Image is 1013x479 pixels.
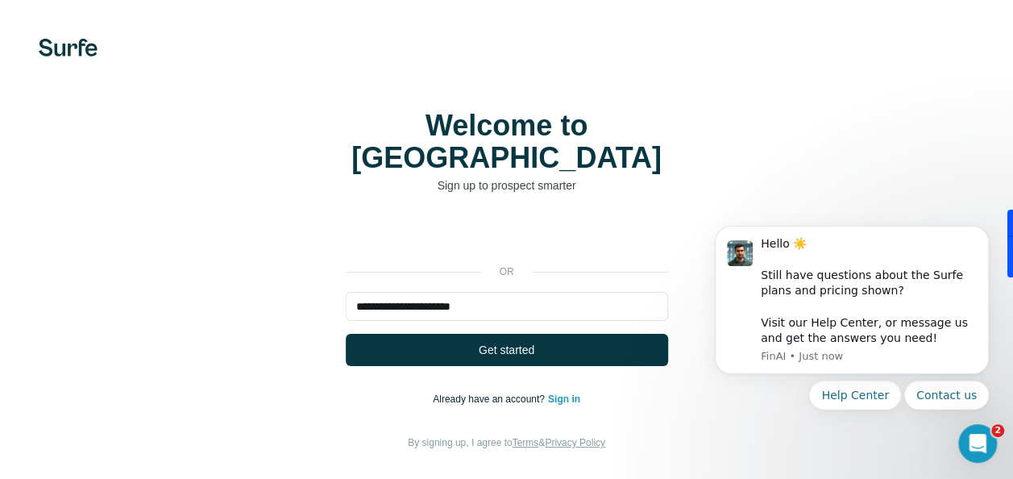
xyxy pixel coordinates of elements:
p: or [481,264,533,279]
iframe: Intercom notifications message [691,206,1013,471]
a: Terms [513,437,539,448]
span: By signing up, I agree to & [408,437,605,448]
iframe: Sign in with Google Button [338,218,676,253]
span: Get started [479,342,534,358]
span: 2 [991,424,1004,437]
img: Surfe's logo [39,39,98,56]
a: Privacy Policy [545,437,605,448]
span: Already have an account? [433,394,548,405]
iframe: Intercom live chat [958,424,997,463]
p: Sign up to prospect smarter [346,177,668,194]
h1: Welcome to [GEOGRAPHIC_DATA] [346,110,668,174]
button: Get started [346,334,668,366]
a: Sign in [548,394,580,405]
